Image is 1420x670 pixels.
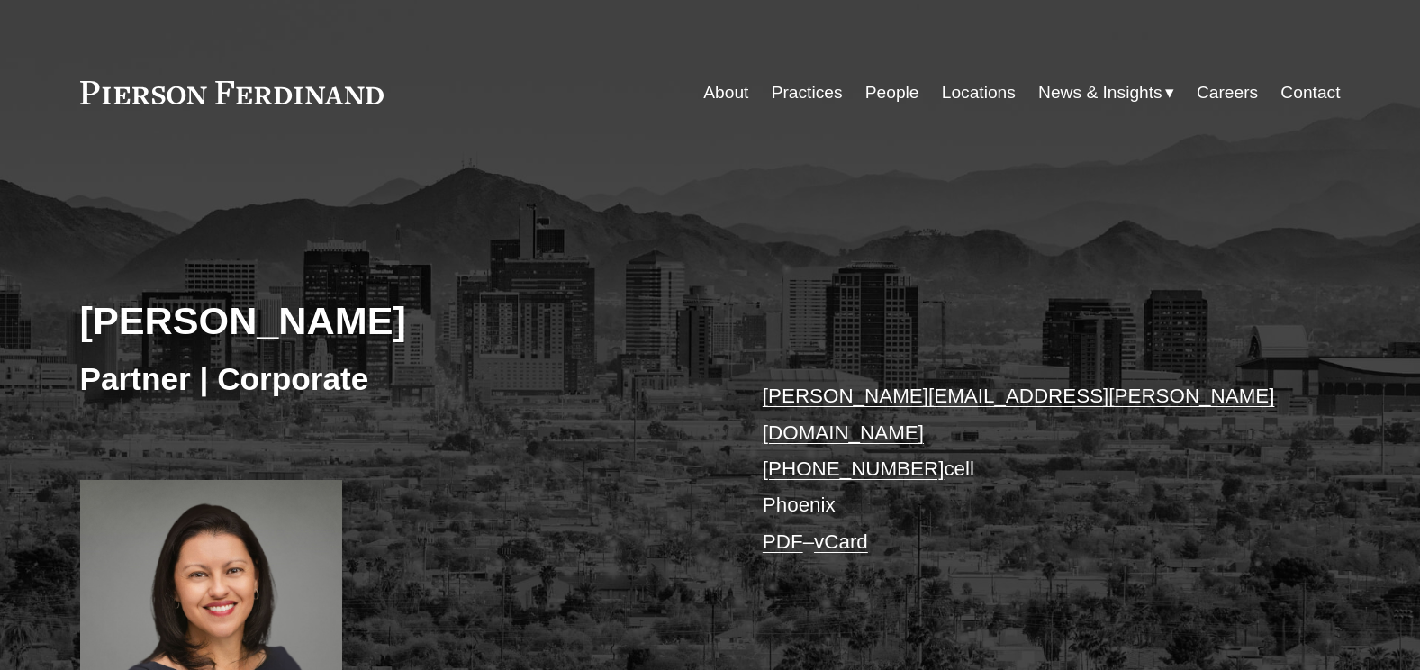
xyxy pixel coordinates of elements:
span: News & Insights [1038,77,1162,109]
a: About [703,76,748,110]
a: Locations [942,76,1016,110]
a: Careers [1197,76,1258,110]
a: [PERSON_NAME][EMAIL_ADDRESS][PERSON_NAME][DOMAIN_NAME] [763,385,1275,443]
a: vCard [814,530,868,553]
a: PDF [763,530,803,553]
p: cell Phoenix – [763,378,1288,560]
a: Practices [772,76,843,110]
a: Contact [1280,76,1340,110]
h3: Partner | Corporate [80,359,710,399]
a: People [865,76,919,110]
a: [PHONE_NUMBER] [763,457,945,480]
h2: [PERSON_NAME] [80,297,710,344]
a: folder dropdown [1038,76,1174,110]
